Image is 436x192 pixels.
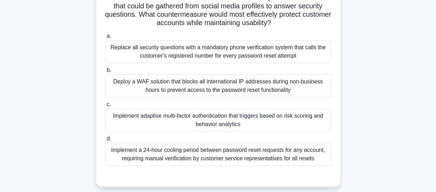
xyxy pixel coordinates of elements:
[105,109,331,132] div: Implement adaptive multi-factor authentication that triggers based on risk scoring and behavior a...
[107,33,111,39] span: a.
[105,143,331,166] div: Implement a 24-hour cooling period between password reset requests for any account, requiring man...
[107,67,111,73] span: b.
[105,40,331,63] div: Replace all security questions with a mandatory phone verification system that calls the customer...
[107,135,111,141] span: d.
[107,101,111,107] span: c.
[105,74,331,97] div: Deploy a WAF solution that blocks all international IP addresses during non-business hours to pre...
